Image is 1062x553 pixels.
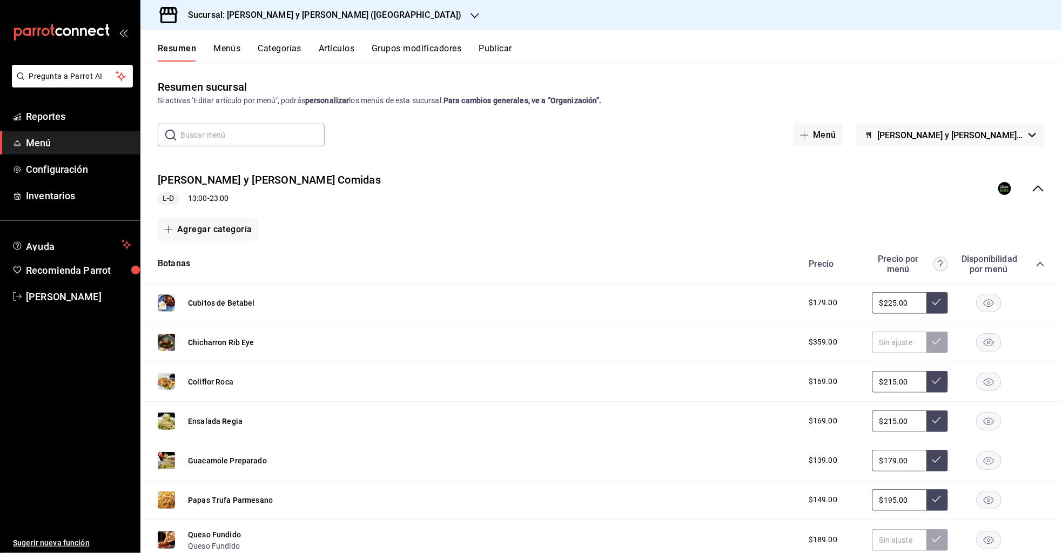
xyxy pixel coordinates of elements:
[188,455,267,466] button: Guacamole Preparado
[158,334,175,351] img: Preview
[872,292,926,314] input: Sin ajuste
[179,9,462,22] h3: Sucursal: [PERSON_NAME] y [PERSON_NAME] ([GEOGRAPHIC_DATA])
[809,415,837,427] span: $169.00
[872,254,948,274] div: Precio por menú
[856,124,1045,146] button: [PERSON_NAME] y [PERSON_NAME] - Metropolitan
[872,450,926,471] input: Sin ajuste
[1036,260,1045,268] button: collapse-category-row
[188,298,255,308] button: Cubitos de Betabel
[158,218,259,241] button: Agregar categoría
[794,124,843,146] button: Menú
[443,96,602,105] strong: Para cambios generales, ve a “Organización”.
[872,410,926,432] input: Sin ajuste
[188,541,240,551] button: Queso Fundido
[158,491,175,509] img: Preview
[13,537,131,549] span: Sugerir nueva función
[158,192,381,205] div: 13:00 - 23:00
[158,531,175,549] img: Preview
[26,162,131,177] span: Configuración
[26,238,117,251] span: Ayuda
[877,130,1024,140] span: [PERSON_NAME] y [PERSON_NAME] - Metropolitan
[26,136,131,150] span: Menú
[798,259,867,269] div: Precio
[8,78,133,90] a: Pregunta a Parrot AI
[872,371,926,393] input: Sin ajuste
[305,96,349,105] strong: personalizar
[158,258,190,270] button: Botanas
[809,336,837,348] span: $359.00
[213,43,240,62] button: Menús
[158,452,175,469] img: Preview
[158,43,196,62] button: Resumen
[809,376,837,387] span: $169.00
[809,534,837,545] span: $189.00
[809,455,837,466] span: $139.00
[872,332,926,353] input: Sin ajuste
[188,416,243,427] button: Ensalada Regia
[158,43,1062,62] div: navigation tabs
[872,529,926,551] input: Sin ajuste
[188,376,233,387] button: Coliflor Roca
[26,188,131,203] span: Inventarios
[258,43,302,62] button: Categorías
[479,43,512,62] button: Publicar
[29,71,116,82] span: Pregunta a Parrot AI
[872,489,926,511] input: Sin ajuste
[188,495,273,505] button: Papas Trufa Parmesano
[188,337,254,348] button: Chicharron Rib Eye
[180,124,325,146] input: Buscar menú
[12,65,133,87] button: Pregunta a Parrot AI
[158,79,247,95] div: Resumen sucursal
[26,263,131,278] span: Recomienda Parrot
[158,413,175,430] img: Preview
[809,297,837,308] span: $179.00
[962,254,1016,274] div: Disponibilidad por menú
[158,294,175,312] img: Preview
[26,109,131,124] span: Reportes
[26,289,131,304] span: [PERSON_NAME]
[372,43,461,62] button: Grupos modificadores
[158,193,178,204] span: L-D
[158,172,381,188] button: [PERSON_NAME] y [PERSON_NAME] Comidas
[140,164,1062,214] div: collapse-menu-row
[188,529,241,540] button: Queso Fundido
[158,95,1045,106] div: Si activas ‘Editar artículo por menú’, podrás los menús de esta sucursal.
[319,43,354,62] button: Artículos
[119,28,127,37] button: open_drawer_menu
[809,494,837,505] span: $149.00
[158,373,175,390] img: Preview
